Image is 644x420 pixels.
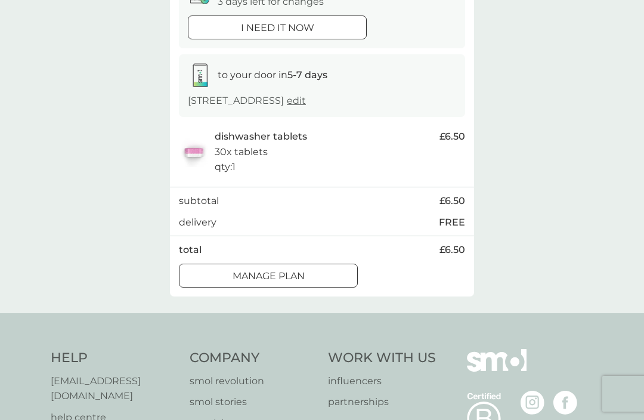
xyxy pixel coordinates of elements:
button: Manage plan [179,264,358,288]
span: £6.50 [439,129,465,144]
a: influencers [328,373,436,389]
img: visit the smol Facebook page [553,391,577,415]
p: FREE [439,215,465,230]
a: partnerships [328,394,436,410]
h4: Help [51,349,178,367]
p: qty : 1 [215,159,236,175]
p: 30x tablets [215,144,268,160]
p: i need it now [241,20,314,36]
a: edit [287,95,306,106]
p: dishwasher tablets [215,129,307,144]
a: smol revolution [190,373,317,389]
a: smol stories [190,394,317,410]
strong: 5-7 days [287,69,327,81]
p: Manage plan [233,268,305,284]
p: total [179,242,202,258]
p: delivery [179,215,216,230]
a: [EMAIL_ADDRESS][DOMAIN_NAME] [51,373,178,404]
button: i need it now [188,16,367,39]
span: £6.50 [439,242,465,258]
img: visit the smol Instagram page [521,391,544,415]
p: subtotal [179,193,219,209]
h4: Work With Us [328,349,436,367]
span: £6.50 [439,193,465,209]
span: to your door in [218,69,327,81]
p: [STREET_ADDRESS] [188,93,306,109]
h4: Company [190,349,317,367]
img: smol [467,349,527,390]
